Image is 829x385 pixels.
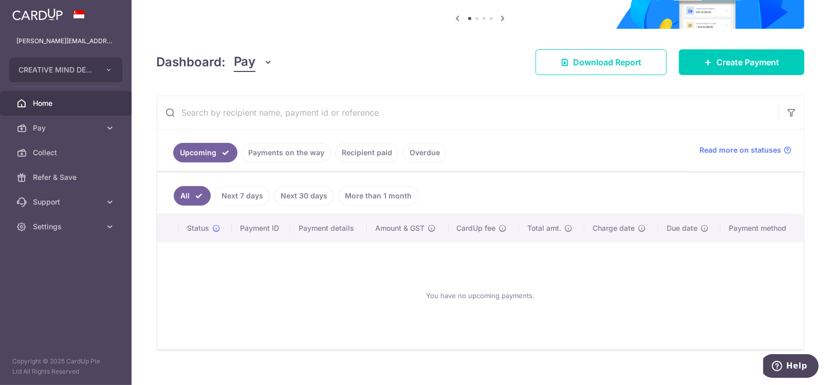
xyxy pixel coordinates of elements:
a: Payments on the way [242,143,331,162]
span: Pay [33,123,101,133]
p: [PERSON_NAME][EMAIL_ADDRESS][DOMAIN_NAME] [16,36,115,46]
a: More than 1 month [338,186,418,206]
a: All [174,186,211,206]
a: Next 7 days [215,186,270,206]
a: Download Report [536,49,667,75]
span: Due date [667,223,697,233]
div: You have no upcoming payments. [170,250,791,341]
img: CardUp [12,8,63,21]
a: Read more on statuses [699,145,791,155]
a: Overdue [403,143,447,162]
button: Pay [234,52,273,72]
a: Recipient paid [335,143,399,162]
span: CREATIVE MIND DESIGN PTE. LTD. [19,65,95,75]
span: Status [187,223,209,233]
span: Support [33,197,101,207]
span: Charge date [593,223,635,233]
input: Search by recipient name, payment id or reference [157,96,779,129]
span: Download Report [573,56,641,68]
span: Total amt. [527,223,561,233]
iframe: Opens a widget where you can find more information [763,354,819,380]
span: Read more on statuses [699,145,781,155]
a: Create Payment [679,49,804,75]
h4: Dashboard: [156,53,226,71]
span: Create Payment [716,56,779,68]
button: CREATIVE MIND DESIGN PTE. LTD. [9,58,122,82]
span: CardUp fee [457,223,496,233]
a: Upcoming [173,143,237,162]
th: Payment details [290,215,366,242]
span: Collect [33,148,101,158]
span: Refer & Save [33,172,101,182]
span: Amount & GST [375,223,425,233]
span: Pay [234,52,255,72]
th: Payment ID [232,215,290,242]
span: Settings [33,222,101,232]
span: Home [33,98,101,108]
th: Payment method [721,215,803,242]
a: Next 30 days [274,186,334,206]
